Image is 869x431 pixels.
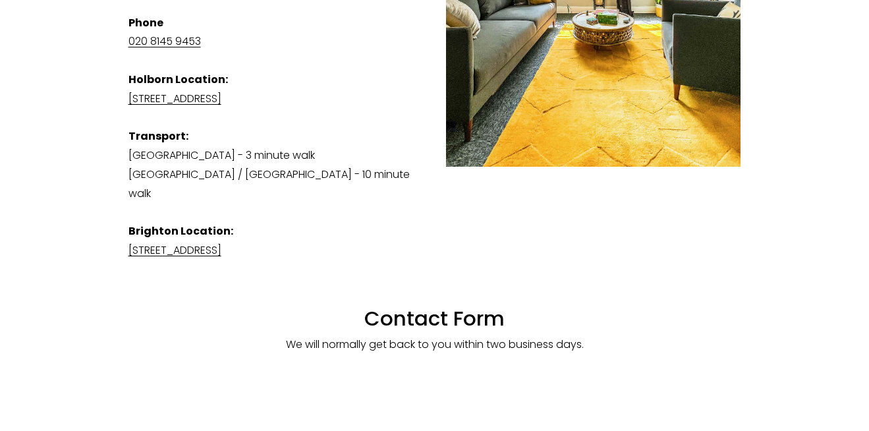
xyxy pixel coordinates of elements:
[128,223,233,239] strong: Brighton Location:
[128,72,228,87] strong: Holborn Location:
[128,15,163,30] strong: Phone
[128,34,201,49] a: 020 8145 9453
[128,91,221,106] a: [STREET_ADDRESS]
[128,281,741,331] h1: Contact Form
[128,335,741,355] p: We will normally get back to you within two business days.
[128,129,188,144] strong: Transport:
[128,243,221,258] a: [STREET_ADDRESS]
